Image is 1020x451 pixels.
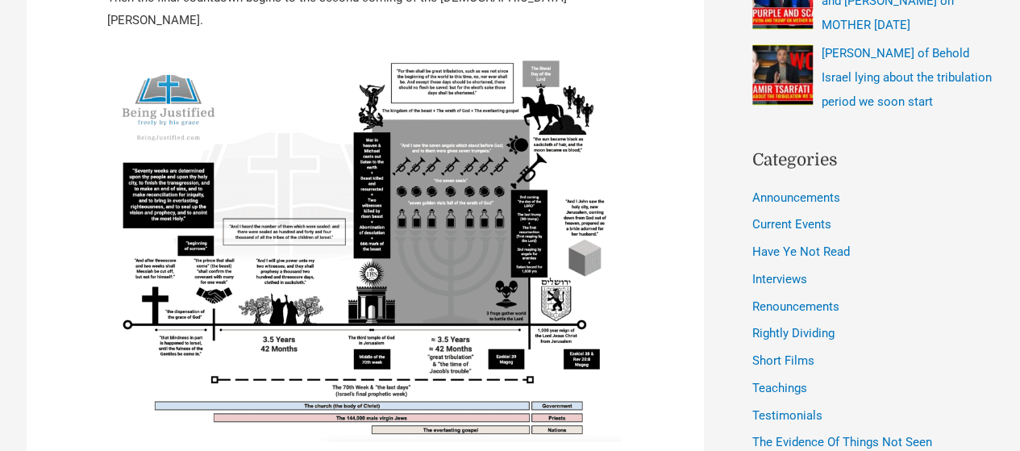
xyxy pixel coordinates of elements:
a: Interviews [752,272,807,286]
a: Announcements [752,190,840,205]
a: Current Events [752,217,831,232]
a: Teachings [752,381,807,395]
a: The Evidence Of Things Not Seen [752,435,932,449]
h2: Categories [752,148,994,173]
a: Testimonials [752,408,822,423]
a: Have Ye Not Read [752,244,850,259]
a: Rightly Dividing [752,326,835,340]
a: [PERSON_NAME] of Behold Israel lying about the tribulation period we soon start [822,46,992,109]
a: Renouncements [752,299,839,314]
a: Short Films [752,353,814,368]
